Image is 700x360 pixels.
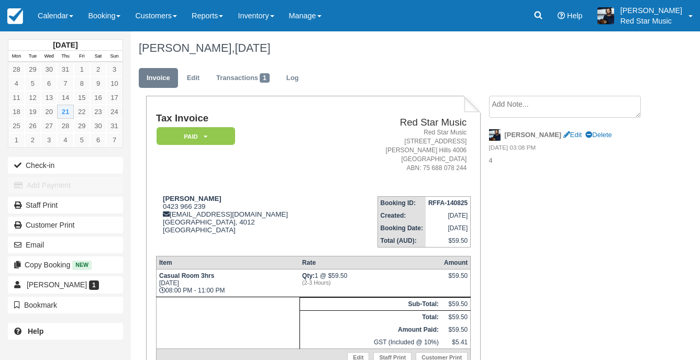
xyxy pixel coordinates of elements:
[597,7,614,24] img: A1
[489,156,648,166] p: 4
[106,133,123,147] a: 7
[299,323,441,336] th: Amount Paid:
[302,279,439,286] em: (2-3 Hours)
[299,336,441,349] td: GST (Included @ 10%)
[179,68,207,88] a: Edit
[106,91,123,105] a: 17
[441,256,471,269] th: Amount
[57,51,73,62] th: Thu
[345,128,467,173] address: Red Star Music [STREET_ADDRESS] [PERSON_NAME] Hills 4006 [GEOGRAPHIC_DATA] ABN: 75 688 078 244
[567,12,583,20] span: Help
[585,131,612,139] a: Delete
[53,41,77,49] strong: [DATE]
[25,91,41,105] a: 12
[377,234,426,248] th: Total (AUD):
[8,323,123,340] a: Help
[25,133,41,147] a: 2
[90,51,106,62] th: Sat
[8,76,25,91] a: 4
[57,105,73,119] a: 21
[345,117,467,128] h2: Red Star Music
[428,199,468,207] strong: RFFA-140825
[426,234,471,248] td: $59.50
[299,297,441,310] th: Sub-Total:
[41,62,57,76] a: 30
[8,91,25,105] a: 11
[377,196,426,209] th: Booking ID:
[57,91,73,105] a: 14
[74,133,90,147] a: 5
[157,127,235,145] em: Paid
[57,119,73,133] a: 28
[260,73,270,83] span: 1
[139,68,178,88] a: Invoice
[57,62,73,76] a: 31
[444,272,468,288] div: $59.50
[156,113,340,124] h1: Tax Invoice
[41,119,57,133] a: 27
[156,195,340,247] div: 0423 966 239 [EMAIL_ADDRESS][DOMAIN_NAME] [GEOGRAPHIC_DATA], 4012 [GEOGRAPHIC_DATA]
[8,157,123,174] button: Check-in
[41,51,57,62] th: Wed
[620,16,682,26] p: Red Star Music
[163,195,221,203] strong: [PERSON_NAME]
[620,5,682,16] p: [PERSON_NAME]
[159,272,214,279] strong: Casual Room 3hrs
[8,105,25,119] a: 18
[41,91,57,105] a: 13
[57,76,73,91] a: 7
[299,310,441,323] th: Total:
[8,197,123,213] a: Staff Print
[8,217,123,233] a: Customer Print
[426,222,471,234] td: [DATE]
[208,68,277,88] a: Transactions1
[41,133,57,147] a: 3
[7,8,23,24] img: checkfront-main-nav-mini-logo.png
[106,76,123,91] a: 10
[41,105,57,119] a: 20
[25,119,41,133] a: 26
[8,297,123,313] button: Bookmark
[139,42,648,54] h1: [PERSON_NAME],
[441,297,471,310] td: $59.50
[90,76,106,91] a: 9
[57,133,73,147] a: 4
[156,269,299,297] td: [DATE] 08:00 PM - 11:00 PM
[8,51,25,62] th: Mon
[28,327,43,335] b: Help
[90,133,106,147] a: 6
[106,119,123,133] a: 31
[377,222,426,234] th: Booking Date:
[8,133,25,147] a: 1
[441,310,471,323] td: $59.50
[90,119,106,133] a: 30
[106,62,123,76] a: 3
[90,91,106,105] a: 16
[74,91,90,105] a: 15
[74,62,90,76] a: 1
[72,261,92,269] span: New
[441,323,471,336] td: $59.50
[74,76,90,91] a: 8
[8,276,123,293] a: [PERSON_NAME] 1
[377,209,426,222] th: Created:
[25,51,41,62] th: Tue
[8,237,123,253] button: Email
[235,41,270,54] span: [DATE]
[299,256,441,269] th: Rate
[156,256,299,269] th: Item
[74,119,90,133] a: 29
[558,12,565,19] i: Help
[90,105,106,119] a: 23
[25,105,41,119] a: 19
[106,105,123,119] a: 24
[426,209,471,222] td: [DATE]
[74,105,90,119] a: 22
[25,76,41,91] a: 5
[8,256,123,273] button: Copy Booking New
[563,131,582,139] a: Edit
[8,177,123,194] button: Add Payment
[25,62,41,76] a: 29
[8,62,25,76] a: 28
[505,131,562,139] strong: [PERSON_NAME]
